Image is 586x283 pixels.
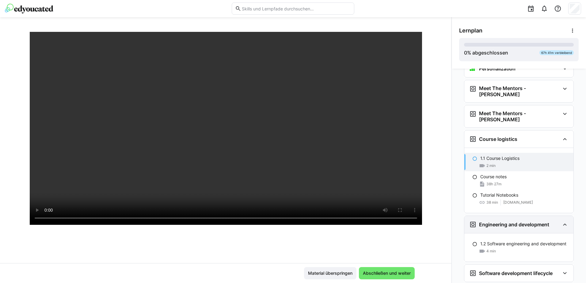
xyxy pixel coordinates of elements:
input: Skills und Lernpfade durchsuchen… [241,6,351,11]
span: 38h 27m [486,182,501,187]
span: 38 min [486,200,498,205]
h3: Course logistics [479,136,517,142]
h3: Meet The Mentors - [PERSON_NAME] [479,85,560,97]
button: Material überspringen [304,267,356,279]
p: 1.2 Software engineering and development [480,241,566,247]
span: Abschließen und weiter [362,270,412,276]
span: 0 [464,50,467,56]
p: 1.1 Course Logistics [480,155,519,161]
h3: Engineering and development [479,221,549,228]
span: Material überspringen [307,270,353,276]
div: % abgeschlossen [464,49,508,56]
h3: Meet The Mentors - [PERSON_NAME] [479,110,560,123]
span: 2 min [486,163,496,168]
h3: Personalization [479,66,516,72]
button: Abschließen und weiter [359,267,415,279]
p: Course notes [480,174,507,180]
h3: Software development lifecycle [479,270,553,276]
p: Tutorial Notebooks [480,192,518,198]
span: [DOMAIN_NAME] [503,200,533,205]
span: Lernplan [459,27,482,34]
div: 67h 41m verbleibend [539,50,574,55]
span: 4 min [486,249,496,254]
